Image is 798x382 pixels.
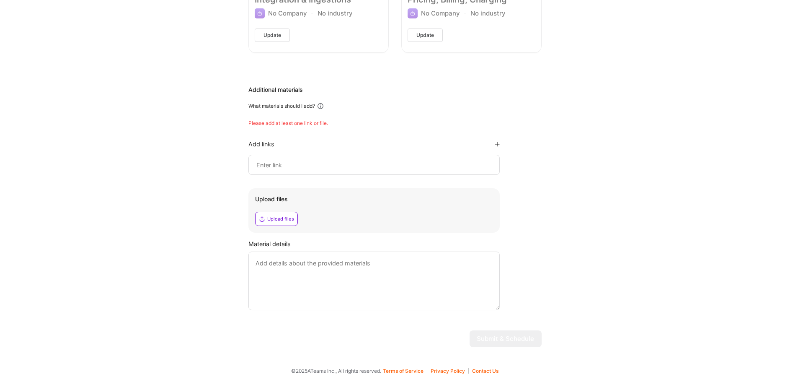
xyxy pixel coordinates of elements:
div: Upload files [267,216,294,222]
span: © 2025 ATeams Inc., All rights reserved. [291,366,381,375]
div: Material details [248,239,542,248]
button: Update [255,29,290,42]
button: Contact Us [472,368,498,374]
button: Terms of Service [383,368,427,374]
div: Add links [248,140,274,148]
input: Enter link [256,160,493,170]
div: Additional materials [248,86,542,94]
div: What materials should I add? [248,103,315,109]
span: Update [416,31,434,39]
button: Privacy Policy [431,368,469,374]
div: Please add at least one link or file. [248,120,542,127]
button: Submit & Schedule [470,330,542,347]
div: Upload files [255,195,493,203]
span: Update [263,31,281,39]
i: icon Info [317,102,324,110]
button: Update [408,29,443,42]
i: icon Upload2 [259,216,266,222]
i: icon PlusBlackFlat [495,142,500,147]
